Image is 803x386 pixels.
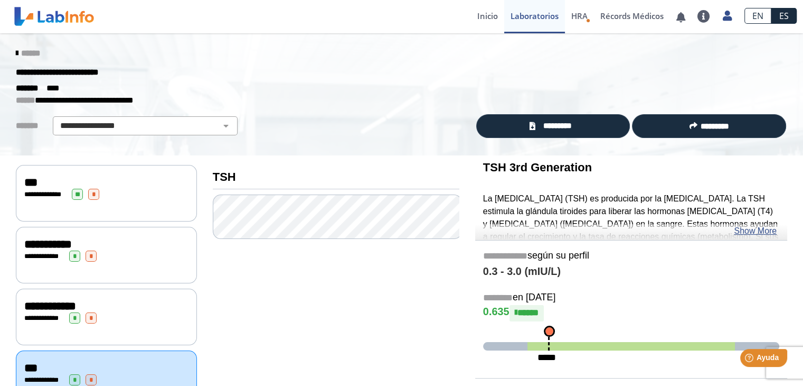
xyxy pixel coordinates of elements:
[213,170,236,183] b: TSH
[483,265,779,278] h4: 0.3 - 3.0 (mIU/L)
[709,345,791,374] iframe: Help widget launcher
[483,161,592,174] b: TSH 3rd Generation
[483,192,779,281] p: La [MEDICAL_DATA] (TSH) es producida por la [MEDICAL_DATA]. La TSH estimula la glándula tiroides ...
[483,305,779,321] h4: 0.635
[571,11,588,21] span: HRA
[483,292,779,304] h5: en [DATE]
[734,225,777,237] a: Show More
[744,8,771,24] a: EN
[483,250,779,262] h5: según su perfil
[771,8,797,24] a: ES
